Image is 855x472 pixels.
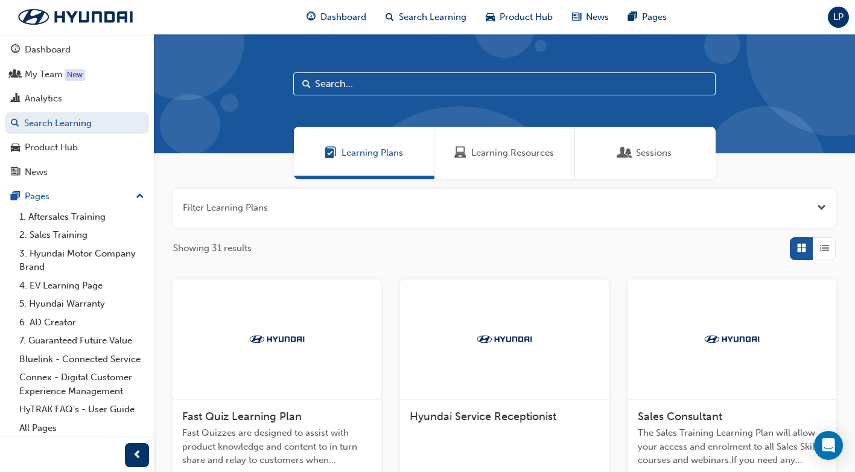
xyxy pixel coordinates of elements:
[25,92,62,106] div: Analytics
[25,190,49,203] div: Pages
[434,127,575,179] a: Learning ResourcesLearning Resources
[11,69,20,80] span: people-icon
[14,244,149,276] a: 3. Hyundai Motor Company Brand
[5,112,149,135] a: Search Learning
[376,5,476,30] a: search-iconSearch Learning
[638,426,827,467] span: The Sales Training Learning Plan will allow your access and enrolment to all Sales Skills courses...
[307,10,316,25] span: guage-icon
[173,241,252,255] span: Showing 31 results
[572,10,581,25] span: news-icon
[25,43,71,57] div: Dashboard
[636,146,672,160] span: Sessions
[628,10,637,25] span: pages-icon
[14,331,149,350] a: 7. Guaranteed Future Value
[182,426,371,467] span: Fast Quizzes are designed to assist with product knowledge and content to in turn share and relay...
[642,10,667,24] span: Pages
[6,4,145,30] img: Trak
[5,36,149,185] button: DashboardMy TeamAnalyticsSearch LearningProduct HubNews
[182,410,302,423] span: Fast Quiz Learning Plan
[14,226,149,244] a: 2. Sales Training
[471,333,538,345] img: Trak
[5,88,149,110] a: Analytics
[11,94,20,104] span: chart-icon
[619,146,631,160] span: Sessions
[320,10,366,24] span: Dashboard
[471,146,554,160] span: Learning Resources
[65,69,85,81] div: Tooltip anchor
[833,10,844,24] span: LP
[399,10,466,24] span: Search Learning
[5,63,149,86] a: My Team
[454,146,466,160] span: Learning Resources
[133,448,142,463] span: prev-icon
[5,39,149,61] a: Dashboard
[486,10,495,25] span: car-icon
[302,77,311,91] span: Search
[618,5,676,30] a: pages-iconPages
[14,208,149,226] a: 1. Aftersales Training
[5,185,149,208] button: Pages
[244,333,310,345] img: Trak
[25,165,48,179] div: News
[14,313,149,332] a: 6. AD Creator
[325,146,337,160] span: Learning Plans
[575,127,716,179] a: SessionsSessions
[699,333,765,345] img: Trak
[586,10,609,24] span: News
[562,5,618,30] a: news-iconNews
[14,419,149,438] a: All Pages
[11,118,19,129] span: search-icon
[797,241,806,255] span: Grid
[25,141,78,155] div: Product Hub
[25,68,63,81] div: My Team
[828,7,849,28] button: LP
[11,45,20,56] span: guage-icon
[136,189,144,205] span: up-icon
[14,276,149,295] a: 4. EV Learning Page
[476,5,562,30] a: car-iconProduct Hub
[294,127,434,179] a: Learning PlansLearning Plans
[293,72,716,95] input: Search...
[14,368,149,400] a: Connex - Digital Customer Experience Management
[500,10,553,24] span: Product Hub
[814,431,843,460] div: Open Intercom Messenger
[410,410,556,423] span: Hyundai Service Receptionist
[14,350,149,369] a: Bluelink - Connected Service
[342,146,403,160] span: Learning Plans
[11,142,20,153] span: car-icon
[820,241,829,255] span: List
[638,410,722,423] span: Sales Consultant
[5,136,149,159] a: Product Hub
[11,191,20,202] span: pages-icon
[386,10,394,25] span: search-icon
[14,400,149,419] a: HyTRAK FAQ's - User Guide
[297,5,376,30] a: guage-iconDashboard
[11,167,20,178] span: news-icon
[14,295,149,313] a: 5. Hyundai Warranty
[817,201,826,215] button: Open the filter
[5,161,149,183] a: News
